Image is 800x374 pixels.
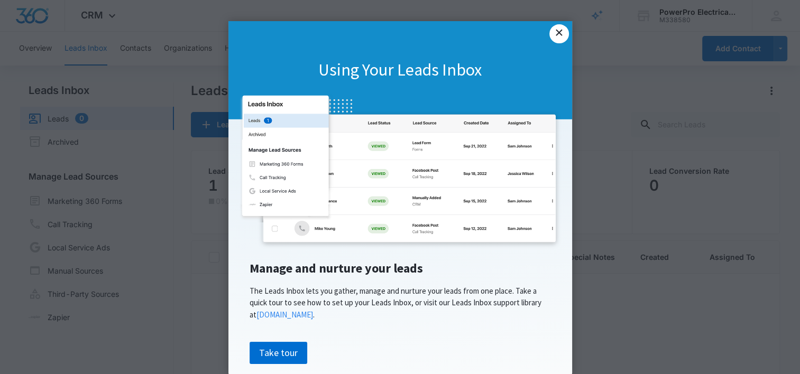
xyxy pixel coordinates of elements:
[250,342,307,364] a: Take tour
[250,286,541,320] span: The Leads Inbox lets you gather, manage and nurture your leads from one place. Take a quick tour ...
[549,24,568,43] a: Close modal
[250,260,423,276] span: Manage and nurture your leads
[228,59,572,81] h1: Using Your Leads Inbox
[256,310,313,320] a: [DOMAIN_NAME]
